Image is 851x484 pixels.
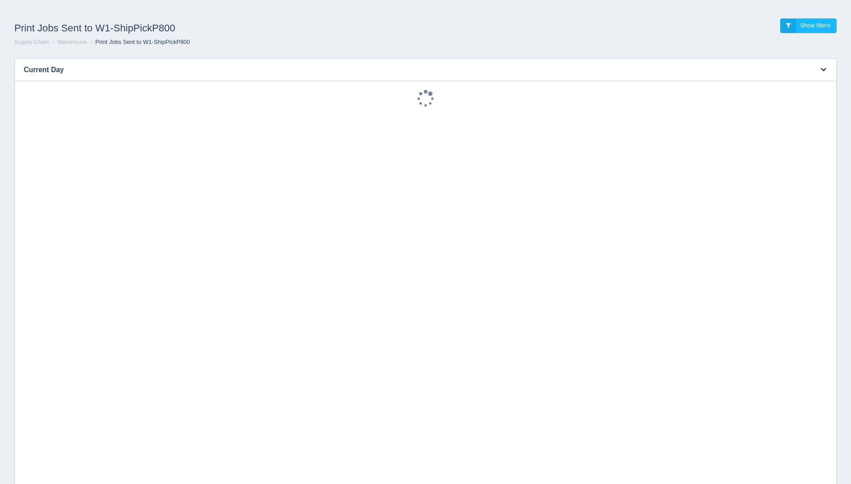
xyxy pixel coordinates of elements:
[14,18,426,38] h1: Print Jobs Sent to W1-ShipPickP800
[89,38,190,47] li: Print Jobs Sent to W1-ShipPickP800
[57,39,87,45] a: Warehouse
[14,39,49,45] a: Supply Chain
[15,59,809,81] h3: Current Day
[800,22,830,29] span: Show filters
[780,18,837,33] a: Show filters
